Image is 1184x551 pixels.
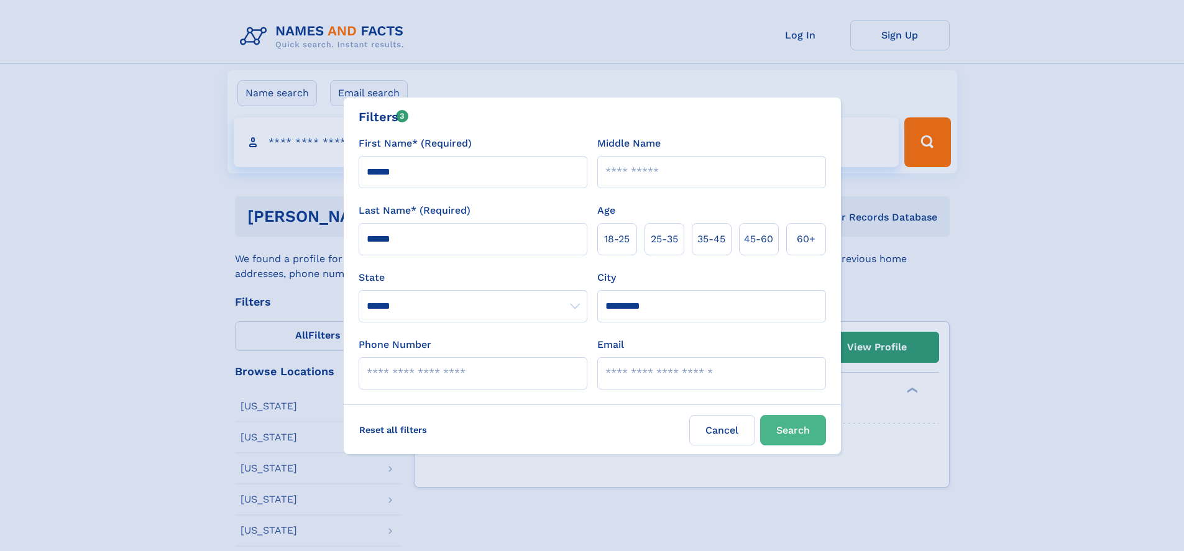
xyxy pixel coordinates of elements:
span: 25‑35 [651,232,678,247]
label: Email [597,337,624,352]
label: Cancel [689,415,755,445]
label: Age [597,203,615,218]
span: 45‑60 [744,232,773,247]
label: Last Name* (Required) [359,203,470,218]
label: State [359,270,587,285]
label: Reset all filters [351,415,435,445]
label: Phone Number [359,337,431,352]
label: First Name* (Required) [359,136,472,151]
label: Middle Name [597,136,661,151]
span: 60+ [797,232,815,247]
span: 18‑25 [604,232,630,247]
span: 35‑45 [697,232,725,247]
button: Search [760,415,826,445]
div: Filters [359,107,409,126]
label: City [597,270,616,285]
